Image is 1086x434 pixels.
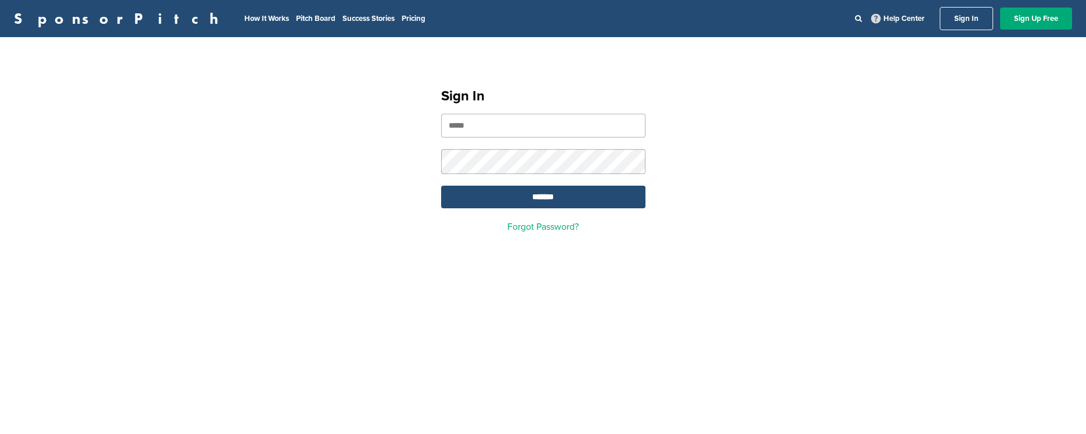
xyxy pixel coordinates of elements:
[402,14,425,23] a: Pricing
[296,14,335,23] a: Pitch Board
[869,12,927,26] a: Help Center
[14,11,226,26] a: SponsorPitch
[1000,8,1072,30] a: Sign Up Free
[342,14,395,23] a: Success Stories
[940,7,993,30] a: Sign In
[244,14,289,23] a: How It Works
[507,221,579,233] a: Forgot Password?
[441,86,645,107] h1: Sign In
